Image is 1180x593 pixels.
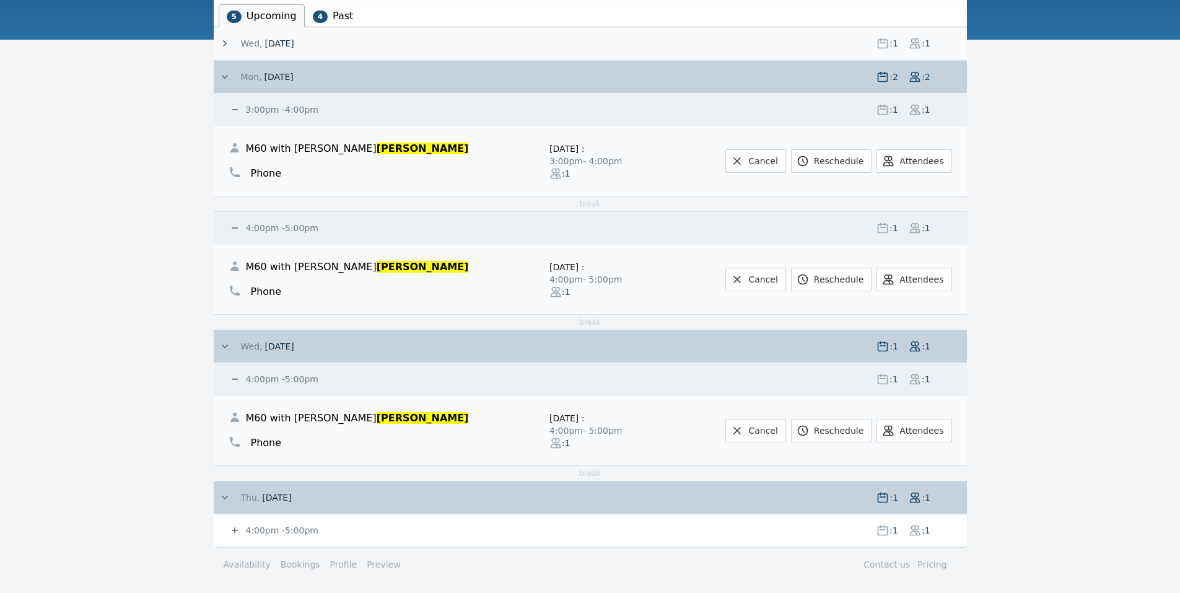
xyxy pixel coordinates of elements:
[562,286,572,298] span: : 1
[549,144,579,154] span: [DATE]
[791,149,872,173] a: Reschedule
[921,373,931,385] span: : 1
[243,105,318,115] small: - 4:00pm
[791,419,872,442] a: Reschedule
[889,37,899,50] span: : 1
[889,524,899,537] span: : 1
[219,37,967,50] button: Wed, [DATE] :1:1
[330,558,357,571] a: Profile
[214,196,967,211] div: break
[219,71,967,83] button: Mon, [DATE] :2:2
[549,261,649,273] div: :
[863,560,910,569] a: Contact us
[377,261,469,273] span: [PERSON_NAME]
[246,261,377,273] span: M60 with [PERSON_NAME]
[549,412,649,424] div: :
[246,143,377,154] span: M60 with [PERSON_NAME]
[251,167,282,179] span: Phone
[725,149,785,173] a: Cancel
[264,72,293,82] span: [DATE]
[921,103,931,116] span: : 1
[876,268,951,291] button: Attendees
[246,412,377,424] span: M60 with [PERSON_NAME]
[549,273,649,286] div: 4:00pm - 5:00pm
[227,11,242,23] span: 5
[549,413,579,423] span: [DATE]
[889,103,899,116] span: : 1
[305,4,362,27] li: Past
[243,525,318,535] small: - 5:00pm
[219,491,967,504] button: Thu, [DATE] :1:1
[251,286,282,297] span: Phone
[241,493,260,503] span: Thu,
[219,4,305,27] li: Upcoming
[889,491,899,504] span: : 1
[214,314,967,330] div: break
[264,341,294,351] span: [DATE]
[921,340,931,353] span: : 1
[243,374,318,384] small: - 5:00pm
[229,524,967,537] button: 4:00pm -5:00pm :1:1
[214,465,967,481] div: break
[246,374,279,384] span: 4:00pm
[791,268,872,291] a: Reschedule
[921,37,931,50] span: : 1
[725,419,785,442] a: Cancel
[549,424,649,437] div: 4:00pm - 5:00pm
[313,11,328,23] span: 4
[246,105,279,115] span: 3:00pm
[549,143,649,155] div: :
[889,222,899,234] span: : 1
[876,419,951,442] button: Attendees
[562,167,572,180] span: : 1
[246,525,279,535] span: 4:00pm
[246,223,279,233] span: 4:00pm
[264,38,294,48] span: [DATE]
[241,341,263,351] span: Wed,
[251,437,282,449] span: Phone
[281,558,320,571] a: Bookings
[725,268,785,291] a: Cancel
[224,558,271,571] a: Availability
[367,560,401,569] a: Preview
[889,71,899,83] span: : 2
[241,72,262,82] span: Mon,
[229,222,967,234] button: 4:00pm -5:00pm :1:1
[262,493,291,503] span: [DATE]
[921,71,931,83] span: : 2
[229,373,967,385] button: 4:00pm -5:00pm :1:1
[562,437,572,449] span: : 1
[876,149,951,173] button: Attendees
[917,560,946,569] a: Pricing
[921,491,931,504] span: : 1
[219,340,967,353] button: Wed, [DATE] :1:1
[889,373,899,385] span: : 1
[549,155,649,167] div: 3:00pm - 4:00pm
[377,143,469,154] span: [PERSON_NAME]
[229,103,967,116] button: 3:00pm -4:00pm :1:1
[549,262,579,272] span: [DATE]
[241,38,263,48] span: Wed,
[921,222,931,234] span: : 1
[921,524,931,537] span: : 1
[889,340,899,353] span: : 1
[377,412,469,424] span: [PERSON_NAME]
[243,223,318,233] small: - 5:00pm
